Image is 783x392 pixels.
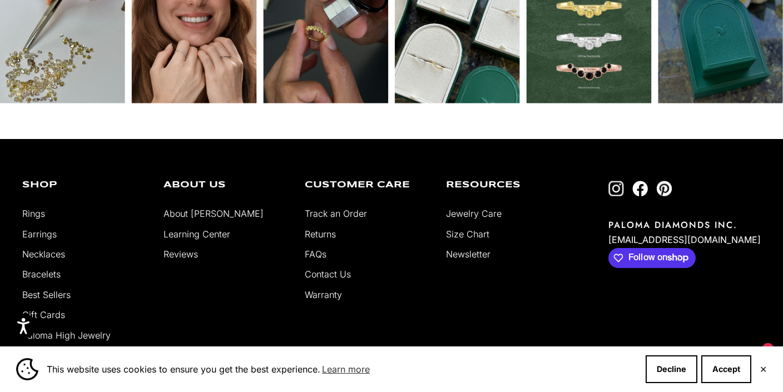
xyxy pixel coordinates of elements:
[446,181,571,190] p: Resources
[163,249,198,260] a: Reviews
[446,208,502,219] a: Jewelry Care
[656,181,672,196] a: Follow on Pinterest
[305,229,336,240] a: Returns
[22,249,65,260] a: Necklaces
[47,361,637,378] span: This website uses cookies to ensure you get the best experience.
[632,181,648,196] a: Follow on Facebook
[701,355,751,383] button: Accept
[320,361,371,378] a: Learn more
[305,249,326,260] a: FAQs
[446,229,489,240] a: Size Chart
[22,181,147,190] p: Shop
[608,181,624,196] a: Follow on Instagram
[22,208,45,219] a: Rings
[646,355,697,383] button: Decline
[608,219,761,231] p: PALOMA DIAMONDS INC.
[22,309,65,320] a: Gift Cards
[305,269,351,280] a: Contact Us
[22,229,57,240] a: Earrings
[163,208,264,219] a: About [PERSON_NAME]
[163,229,230,240] a: Learning Center
[22,269,61,280] a: Bracelets
[163,181,288,190] p: About Us
[446,249,490,260] a: Newsletter
[760,366,767,373] button: Close
[16,358,38,380] img: Cookie banner
[22,330,111,341] a: Paloma High Jewelry
[608,231,761,248] p: [EMAIL_ADDRESS][DOMAIN_NAME]
[305,289,342,300] a: Warranty
[22,289,71,300] a: Best Sellers
[305,208,367,219] a: Track an Order
[305,181,429,190] p: Customer Care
